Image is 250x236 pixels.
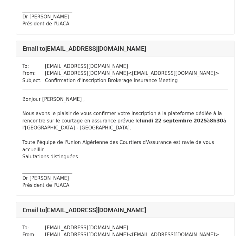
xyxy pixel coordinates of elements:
td: To: [22,63,45,70]
td: [EMAIL_ADDRESS][DOMAIN_NAME] [45,224,219,231]
td: [EMAIL_ADDRESS][DOMAIN_NAME] [45,63,219,70]
b: 8h30 [210,118,223,124]
b: lundi 22 septembre 2025 [140,118,207,124]
h4: Email to [EMAIL_ADDRESS][DOMAIN_NAME] [22,45,228,52]
div: Bonjour [PERSON_NAME] , [22,96,228,189]
td: From: [22,70,45,77]
h4: Email to [EMAIL_ADDRESS][DOMAIN_NAME] [22,206,228,213]
div: _____________________ Dr [PERSON_NAME] Président de l'UACA [22,167,228,189]
iframe: Chat Widget [218,206,250,236]
td: [EMAIL_ADDRESS][DOMAIN_NAME] < [EMAIL_ADDRESS][DOMAIN_NAME] > [45,70,219,77]
td: To: [22,224,45,231]
td: Subject: [22,77,45,84]
div: Widget de chat [218,206,250,236]
div: _____________________ Dr [PERSON_NAME] Président de l'UACA [22,6,228,28]
div: Toute l'équipe de l'Union Algérienne des Courtiers d'Assurance est ravie de vous accueillir. Salu... [22,132,228,160]
div: Nous avons le plaisir de vous confirmer votre inscription à la plateforme dédiée à la rencontre s... [22,103,228,132]
td: Confirmation d'inscription Brokerage Insurance Meeting [45,77,219,84]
